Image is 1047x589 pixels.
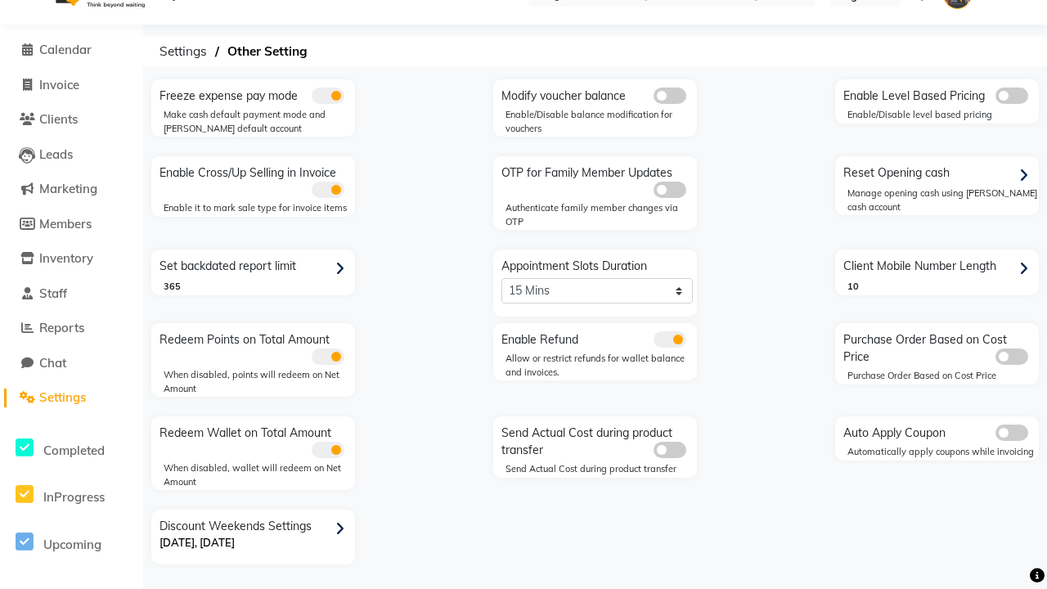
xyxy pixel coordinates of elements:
span: Calendar [39,42,92,57]
div: Enable Cross/Up Selling in Invoice [155,160,355,198]
span: Staff [39,286,67,301]
div: Enable Refund [497,327,697,348]
span: InProgress [43,489,105,505]
div: Redeem Points on Total Amount [155,327,355,365]
p: [DATE], [DATE] [160,535,351,551]
div: Manage opening cash using [PERSON_NAME] cash account [847,187,1039,214]
a: Clients [4,110,139,129]
div: When disabled, points will redeem on Net Amount [164,368,355,395]
div: OTP for Family Member Updates [497,160,697,198]
a: Calendar [4,41,139,60]
span: Upcoming [43,537,101,552]
div: Appointment Slots Duration [497,254,697,303]
span: Other Setting [219,37,316,66]
span: Members [39,216,92,232]
div: Enable/Disable level based pricing [847,108,1039,122]
div: Automatically apply coupons while invoicing [847,445,1039,459]
a: Chat [4,354,139,373]
div: Client Mobile Number Length [839,254,1039,280]
div: Enable/Disable balance modification for vouchers [506,108,697,135]
a: Invoice [4,76,139,95]
div: Send Actual Cost during product transfer [497,420,697,459]
span: Inventory [39,250,93,266]
div: Redeem Wallet on Total Amount [155,420,355,458]
a: Inventory [4,250,139,268]
span: Marketing [39,181,97,196]
div: Enable it to mark sale type for invoice items [164,201,355,215]
div: 365 [164,280,355,294]
div: Set backdated report limit [155,254,355,280]
div: Allow or restrict refunds for wallet balance and invoices. [506,352,697,379]
a: Reports [4,319,139,338]
div: Freeze expense pay mode [155,83,355,105]
a: Leads [4,146,139,164]
span: Leads [39,146,73,162]
div: Auto Apply Coupon [839,420,1039,442]
div: 10 [847,280,1039,294]
div: Discount Weekends Settings [155,514,355,564]
span: Clients [39,111,78,127]
a: Staff [4,285,139,303]
div: Purchase Order Based on Cost Price [847,369,1039,383]
div: Send Actual Cost during product transfer [506,462,697,476]
span: Settings [39,389,86,405]
a: Members [4,215,139,234]
div: Authenticate family member changes via OTP [506,201,697,228]
div: Purchase Order Based on Cost Price [839,327,1039,366]
span: Reports [39,320,84,335]
span: Chat [39,355,66,371]
span: Invoice [39,77,79,92]
div: Modify voucher balance [497,83,697,105]
div: Make cash default payment mode and [PERSON_NAME] default account [164,108,355,135]
span: Settings [151,37,215,66]
span: Completed [43,443,105,458]
a: Settings [4,389,139,407]
div: Enable Level Based Pricing [839,83,1039,105]
a: Marketing [4,180,139,199]
div: When disabled, wallet will redeem on Net Amount [164,461,355,488]
div: Reset Opening cash [839,160,1039,187]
